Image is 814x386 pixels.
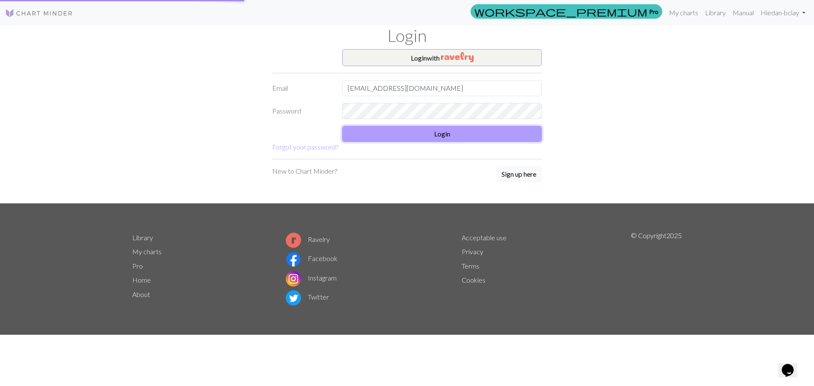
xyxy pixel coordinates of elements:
[441,52,474,62] img: Ravelry
[286,293,329,301] a: Twitter
[702,4,729,21] a: Library
[342,49,542,66] button: Loginwith
[496,166,542,182] button: Sign up here
[132,276,151,284] a: Home
[272,166,337,176] p: New to Chart Minder?
[5,8,73,18] img: Logo
[286,233,301,248] img: Ravelry logo
[286,235,330,243] a: Ravelry
[132,262,143,270] a: Pro
[267,80,337,96] label: Email
[757,4,809,21] a: Hiedan-bclay
[631,230,682,308] p: © Copyright 2025
[462,262,479,270] a: Terms
[462,233,507,242] a: Acceptable use
[462,247,483,255] a: Privacy
[471,4,662,19] a: Pro
[496,166,542,183] a: Sign up here
[272,143,338,151] a: Forgot your password?
[342,126,542,142] button: Login
[286,252,301,267] img: Facebook logo
[286,290,301,305] img: Twitter logo
[462,276,485,284] a: Cookies
[286,271,301,286] img: Instagram logo
[666,4,702,21] a: My charts
[286,274,337,282] a: Instagram
[127,25,687,46] h1: Login
[132,290,150,298] a: About
[132,233,153,242] a: Library
[267,103,337,119] label: Password
[729,4,757,21] a: Manual
[132,247,162,255] a: My charts
[286,254,337,262] a: Facebook
[778,352,806,378] iframe: chat widget
[474,6,647,17] span: workspace_premium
